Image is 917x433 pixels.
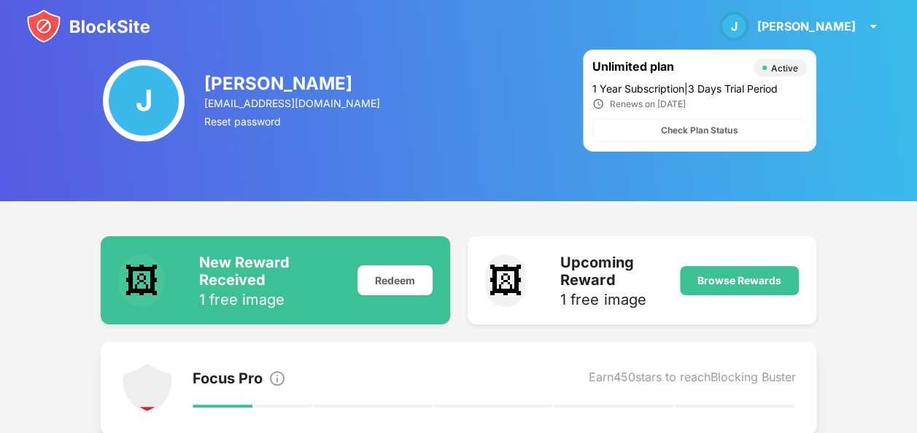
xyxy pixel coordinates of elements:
[204,97,382,109] div: [EMAIL_ADDRESS][DOMAIN_NAME]
[118,254,164,307] div: 🖼
[268,370,286,387] img: info.svg
[103,60,185,141] div: J
[204,73,382,94] div: [PERSON_NAME]
[771,63,798,74] div: Active
[357,265,433,295] div: Redeem
[121,362,174,415] img: points-level-1.svg
[193,370,263,390] div: Focus Pro
[592,59,746,77] div: Unlimited plan
[589,370,796,390] div: Earn 450 stars to reach Blocking Buster
[592,98,604,110] img: clock_ic.svg
[661,123,738,138] div: Check Plan Status
[610,98,686,109] div: Renews on [DATE]
[697,275,781,286] div: Browse Rewards
[204,115,382,128] div: Reset password
[26,9,150,44] img: blocksite-icon.svg
[757,19,856,34] div: [PERSON_NAME]
[719,12,748,41] div: J
[199,254,339,289] div: New Reward Received
[592,82,807,95] div: 1 Year Subscription | 3 Days Trial Period
[485,254,526,307] div: 🖼
[560,254,662,289] div: Upcoming Reward
[560,292,662,307] div: 1 free image
[199,292,339,307] div: 1 free image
